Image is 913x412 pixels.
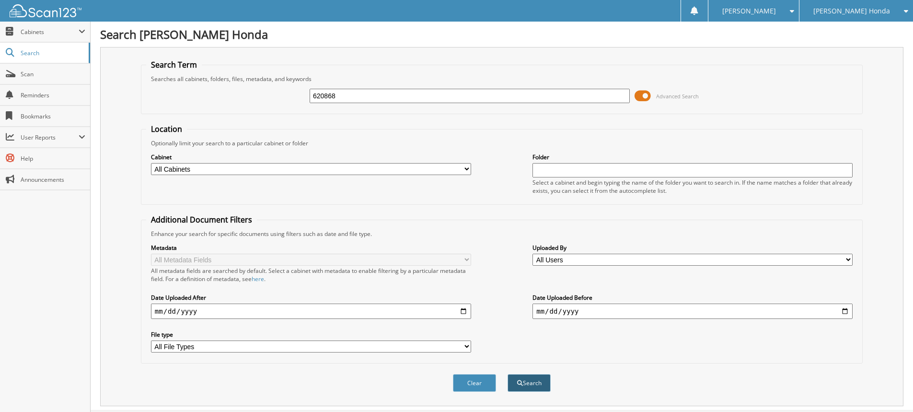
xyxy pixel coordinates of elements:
div: All metadata fields are searched by default. Select a cabinet with metadata to enable filtering b... [151,267,471,283]
legend: Additional Document Filters [146,214,257,225]
span: [PERSON_NAME] Honda [813,8,890,14]
span: User Reports [21,133,79,141]
label: Metadata [151,244,471,252]
div: Enhance your search for specific documents using filters such as date and file type. [146,230,857,238]
div: Select a cabinet and begin typing the name of the folder you want to search in. If the name match... [532,178,853,195]
label: Folder [532,153,853,161]
label: File type [151,330,471,339]
span: Advanced Search [656,93,699,100]
span: Reminders [21,91,85,99]
h1: Search [PERSON_NAME] Honda [100,26,903,42]
label: Date Uploaded Before [532,294,853,302]
span: Cabinets [21,28,79,36]
div: Searches all cabinets, folders, files, metadata, and keywords [146,75,857,83]
span: Help [21,154,85,163]
input: start [151,304,471,319]
iframe: Chat Widget [865,366,913,412]
label: Cabinet [151,153,471,161]
span: Announcements [21,176,85,184]
label: Date Uploaded After [151,294,471,302]
span: Bookmarks [21,112,85,120]
legend: Search Term [146,59,202,70]
button: Clear [453,374,496,392]
span: [PERSON_NAME] [722,8,776,14]
span: Scan [21,70,85,78]
span: Search [21,49,84,57]
a: here [252,275,264,283]
input: end [532,304,853,319]
legend: Location [146,124,187,134]
img: scan123-logo-white.svg [10,4,81,17]
button: Search [508,374,551,392]
div: Optionally limit your search to a particular cabinet or folder [146,139,857,147]
label: Uploaded By [532,244,853,252]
